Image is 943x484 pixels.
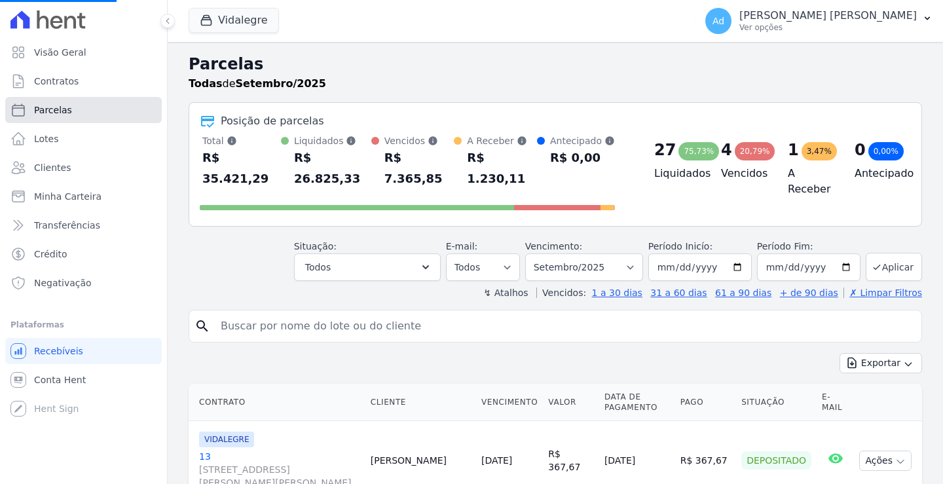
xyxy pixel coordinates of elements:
th: Pago [675,384,736,421]
a: Conta Hent [5,367,162,393]
p: Ver opções [739,22,917,33]
a: Clientes [5,155,162,181]
span: Todos [305,259,331,275]
a: Visão Geral [5,39,162,65]
h4: Antecipado [855,166,900,181]
label: Vencidos: [536,288,586,298]
h4: Liquidados [654,166,700,181]
div: R$ 0,00 [550,147,615,168]
a: Transferências [5,212,162,238]
a: Recebíveis [5,338,162,364]
span: VIDALEGRE [199,432,254,447]
th: Data de Pagamento [599,384,675,421]
div: Total [202,134,281,147]
a: 31 a 60 dias [650,288,707,298]
a: Contratos [5,68,162,94]
button: Aplicar [866,253,922,281]
div: R$ 1.230,11 [467,147,537,189]
input: Buscar por nome do lote ou do cliente [213,313,916,339]
p: [PERSON_NAME] [PERSON_NAME] [739,9,917,22]
th: Situação [736,384,817,421]
div: Depositado [741,451,811,470]
span: Crédito [34,248,67,261]
button: Exportar [840,353,922,373]
th: Vencimento [476,384,543,421]
span: Transferências [34,219,100,232]
a: ✗ Limpar Filtros [843,288,922,298]
span: Conta Hent [34,373,86,386]
label: ↯ Atalhos [483,288,528,298]
a: Lotes [5,126,162,152]
th: E-mail [817,384,854,421]
div: R$ 35.421,29 [202,147,281,189]
span: Contratos [34,75,79,88]
div: R$ 7.365,85 [384,147,454,189]
button: Todos [294,253,441,281]
span: Clientes [34,161,71,174]
strong: Todas [189,77,223,90]
span: Minha Carteira [34,190,102,203]
th: Contrato [189,384,365,421]
a: [DATE] [481,455,512,466]
a: Negativação [5,270,162,296]
div: Plataformas [10,317,157,333]
h4: A Receber [788,166,834,197]
span: Recebíveis [34,344,83,358]
span: Negativação [34,276,92,289]
a: + de 90 dias [780,288,838,298]
div: 4 [721,140,732,160]
a: Parcelas [5,97,162,123]
label: Período Inicío: [648,241,712,251]
div: 0,00% [868,142,904,160]
p: de [189,76,326,92]
a: Minha Carteira [5,183,162,210]
h2: Parcelas [189,52,922,76]
strong: Setembro/2025 [236,77,326,90]
span: Visão Geral [34,46,86,59]
button: Vidalegre [189,8,279,33]
div: Liquidados [294,134,371,147]
th: Valor [543,384,599,421]
div: Antecipado [550,134,615,147]
div: Vencidos [384,134,454,147]
a: 61 a 90 dias [715,288,771,298]
div: 27 [654,140,676,160]
a: Crédito [5,241,162,267]
div: Posição de parcelas [221,113,324,129]
h4: Vencidos [721,166,767,181]
span: Parcelas [34,103,72,117]
a: 1 a 30 dias [592,288,642,298]
div: R$ 26.825,33 [294,147,371,189]
button: Ações [859,451,912,471]
button: Ad [PERSON_NAME] [PERSON_NAME] Ver opções [695,3,943,39]
div: 1 [788,140,799,160]
label: Período Fim: [757,240,860,253]
label: Vencimento: [525,241,582,251]
label: E-mail: [446,241,478,251]
i: search [194,318,210,334]
div: 75,73% [678,142,719,160]
div: 3,47% [802,142,837,160]
div: A Receber [467,134,537,147]
div: 0 [855,140,866,160]
span: Lotes [34,132,59,145]
span: Ad [712,16,724,26]
th: Cliente [365,384,476,421]
div: 20,79% [735,142,775,160]
label: Situação: [294,241,337,251]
